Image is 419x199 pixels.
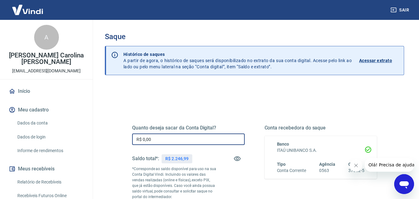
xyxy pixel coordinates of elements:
a: Início [7,84,85,98]
span: Tipo [277,162,286,167]
iframe: Mensagem da empresa [365,158,414,172]
span: Olá! Precisa de ajuda? [4,4,52,9]
a: Dados da conta [15,117,85,129]
button: Meu cadastro [7,103,85,117]
h6: 37562-5 [348,167,364,174]
img: Vindi [7,0,48,19]
span: Banco [277,142,289,147]
a: Acessar extrato [359,51,399,70]
iframe: Botão para abrir a janela de mensagens [394,174,414,194]
button: Sair [389,4,412,16]
span: Agência [319,162,335,167]
p: [PERSON_NAME] Carolina [PERSON_NAME] [5,52,88,65]
button: Meus recebíveis [7,162,85,176]
a: Dados de login [15,131,85,143]
h5: Quanto deseja sacar da Conta Digital? [132,125,245,131]
span: Conta [348,162,360,167]
h5: Saldo total*: [132,156,159,162]
h5: Conta recebedora do saque [265,125,377,131]
p: [EMAIL_ADDRESS][DOMAIN_NAME] [12,68,81,74]
a: Relatório de Recebíveis [15,176,85,188]
p: A partir de agora, o histórico de saques será disponibilizado no extrato da sua conta digital. Ac... [123,51,352,70]
p: Histórico de saques [123,51,352,57]
p: Acessar extrato [359,57,392,64]
iframe: Fechar mensagem [350,159,362,172]
h6: Conta Corrente [277,167,306,174]
h6: ITAÚ UNIBANCO S.A. [277,147,365,154]
h3: Saque [105,32,404,41]
h6: 0563 [319,167,335,174]
div: A [34,25,59,50]
p: R$ 2.246,99 [165,156,188,162]
a: Informe de rendimentos [15,144,85,157]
